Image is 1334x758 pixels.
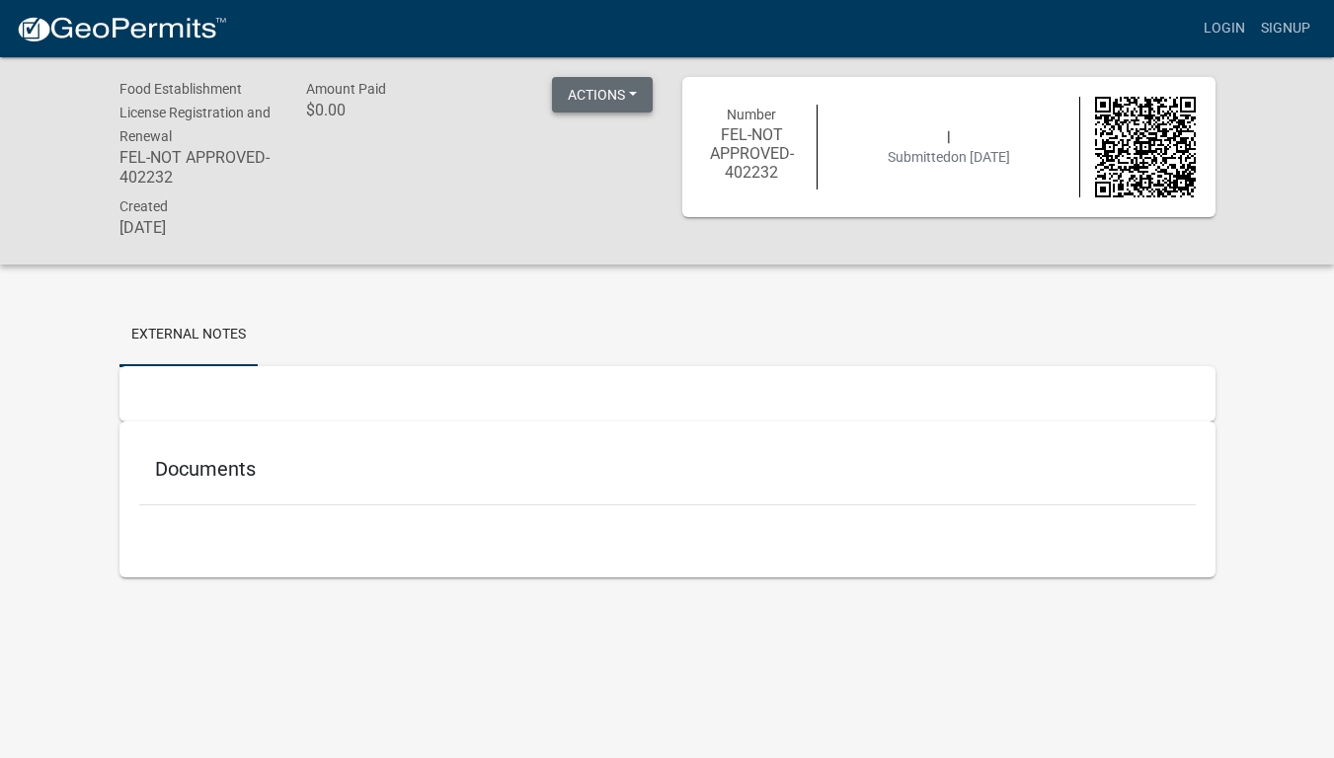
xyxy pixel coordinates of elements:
[702,125,803,183] h6: FEL-NOT APPROVED-402232
[119,81,271,144] span: Food Establishment License Registration and Renewal
[306,101,464,119] h6: $0.00
[947,128,950,144] span: |
[1196,10,1253,47] a: Login
[306,81,386,97] span: Amount Paid
[1253,10,1318,47] a: Signup
[119,148,277,186] h6: FEL-NOT APPROVED-402232
[119,304,258,367] a: External Notes
[552,77,653,113] button: Actions
[155,457,1180,481] h5: Documents
[119,218,277,237] h6: [DATE]
[727,107,776,122] span: Number
[1095,97,1196,197] img: QR code
[888,149,1010,165] span: Submitted on [DATE]
[119,198,168,214] span: Created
